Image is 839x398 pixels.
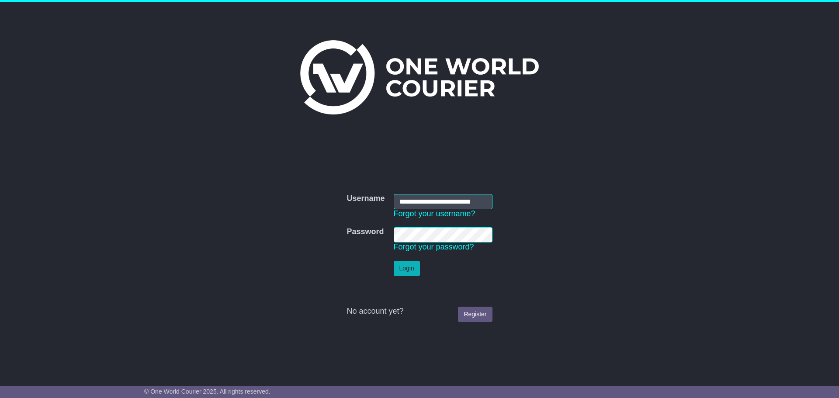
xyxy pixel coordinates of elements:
span: © One World Courier 2025. All rights reserved. [144,388,270,395]
button: Login [394,261,420,276]
a: Register [458,307,492,322]
div: No account yet? [347,307,492,316]
img: One World [300,40,539,114]
a: Forgot your username? [394,209,475,218]
label: Password [347,227,384,237]
a: Forgot your password? [394,242,474,251]
label: Username [347,194,385,204]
